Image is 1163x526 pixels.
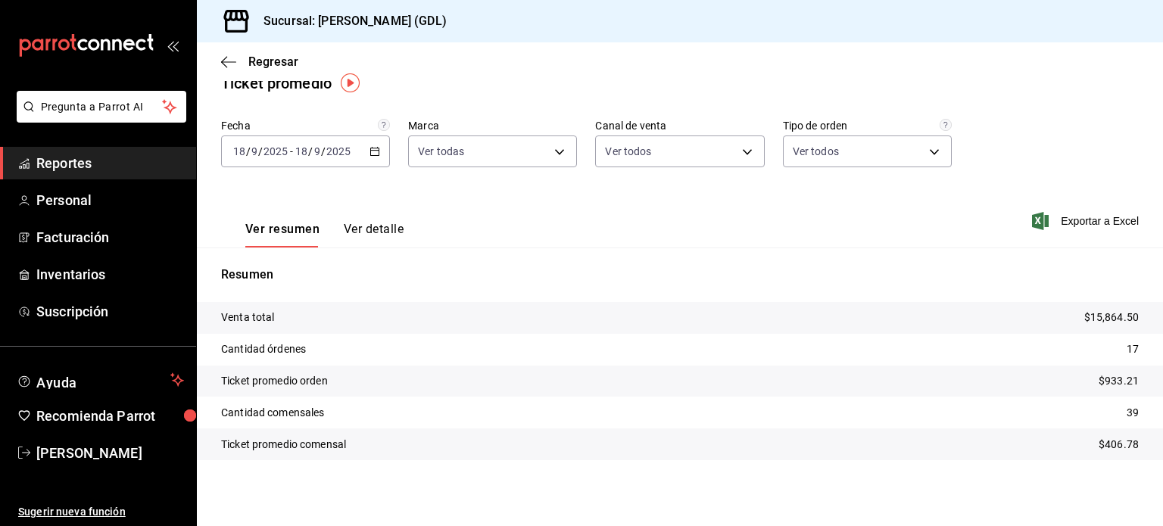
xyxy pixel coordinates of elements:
[940,119,952,131] svg: Todas las órdenes contabilizan 1 comensal a excepción de órdenes de mesa con comensales obligator...
[232,145,246,157] input: --
[251,12,447,30] h3: Sucursal: [PERSON_NAME] (GDL)
[41,99,163,115] span: Pregunta a Parrot AI
[595,120,764,131] label: Canal de venta
[605,144,651,159] span: Ver todos
[245,222,320,247] button: Ver resumen
[1099,437,1139,453] p: $406.78
[36,153,184,173] span: Reportes
[36,301,184,322] span: Suscripción
[221,373,328,389] p: Ticket promedio orden
[290,145,293,157] span: -
[167,39,179,51] button: open_drawer_menu
[221,72,332,95] div: Ticket promedio
[313,145,321,157] input: --
[418,144,464,159] span: Ver todas
[36,443,184,463] span: [PERSON_NAME]
[341,73,360,92] img: Tooltip marker
[245,222,404,247] div: navigation tabs
[295,145,308,157] input: --
[36,406,184,426] span: Recomienda Parrot
[11,110,186,126] a: Pregunta a Parrot AI
[258,145,263,157] span: /
[1127,341,1139,357] p: 17
[251,145,258,157] input: --
[17,91,186,123] button: Pregunta a Parrot AI
[344,222,404,247] button: Ver detalle
[36,227,184,247] span: Facturación
[221,405,325,421] p: Cantidad comensales
[326,145,351,157] input: ----
[221,341,306,357] p: Cantidad órdenes
[18,504,184,520] span: Sugerir nueva función
[793,144,839,159] span: Ver todos
[36,264,184,285] span: Inventarios
[246,145,251,157] span: /
[36,190,184,210] span: Personal
[308,145,313,157] span: /
[221,120,390,131] label: Fecha
[408,120,577,131] label: Marca
[221,54,298,69] button: Regresar
[221,437,346,453] p: Ticket promedio comensal
[248,54,298,69] span: Regresar
[221,266,1139,284] p: Resumen
[1127,405,1139,421] p: 39
[221,310,274,325] p: Venta total
[36,371,164,389] span: Ayuda
[1084,310,1139,325] p: $15,864.50
[783,120,952,131] label: Tipo de orden
[1099,373,1139,389] p: $933.21
[321,145,326,157] span: /
[378,119,390,131] svg: Información delimitada a máximo 62 días.
[1035,212,1139,230] button: Exportar a Excel
[263,145,288,157] input: ----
